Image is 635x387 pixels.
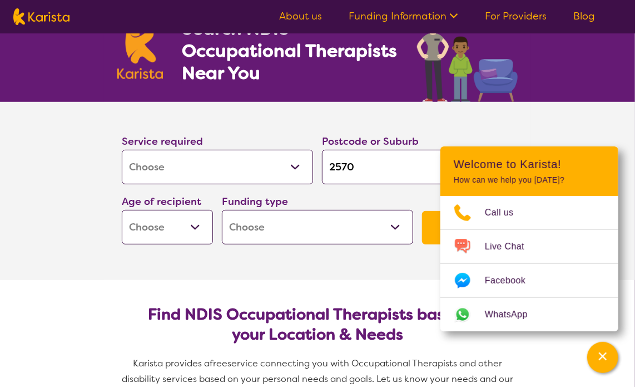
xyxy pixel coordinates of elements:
img: occupational-therapy [417,4,518,102]
span: Karista provides a [133,357,210,369]
ul: Choose channel [440,196,618,331]
h2: Find NDIS Occupational Therapists based on your Location & Needs [131,305,504,345]
a: Blog [573,9,595,23]
img: Karista logo [117,19,163,79]
a: Funding Information [349,9,458,23]
a: For Providers [485,9,547,23]
img: Karista logo [13,8,70,25]
a: Web link opens in a new tab. [440,298,618,331]
span: Facebook [485,272,539,289]
label: Funding type [222,195,288,208]
span: Call us [485,204,527,221]
label: Age of recipient [122,195,201,208]
a: About us [279,9,322,23]
button: Search [422,211,513,244]
h1: Search NDIS Occupational Therapists Near You [182,17,398,84]
button: Channel Menu [587,342,618,373]
label: Service required [122,135,203,148]
input: Type [322,150,513,184]
h2: Welcome to Karista! [454,158,605,171]
span: Live Chat [485,238,538,255]
span: free [210,357,227,369]
span: WhatsApp [485,306,541,323]
label: Postcode or Suburb [322,135,419,148]
p: How can we help you [DATE]? [454,175,605,185]
div: Channel Menu [440,146,618,331]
